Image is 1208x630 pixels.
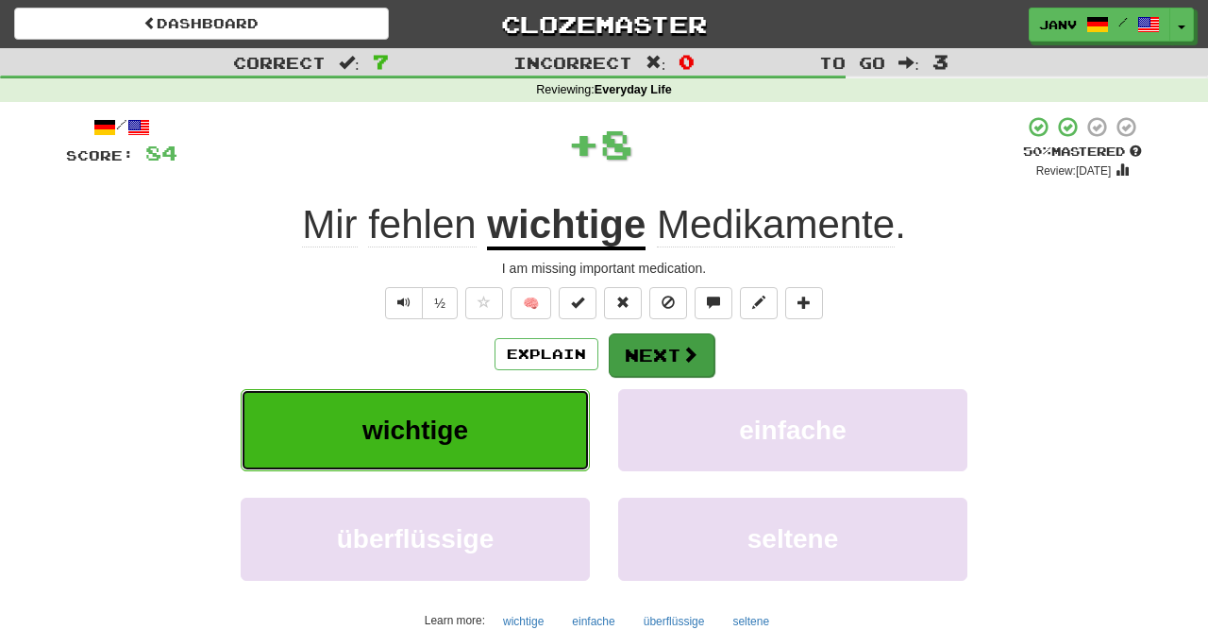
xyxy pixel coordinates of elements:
[495,338,598,370] button: Explain
[595,83,672,96] strong: Everyday Life
[740,287,778,319] button: Edit sentence (alt+d)
[618,389,967,471] button: einfache
[609,333,714,377] button: Next
[362,416,468,445] span: wichtige
[373,50,389,73] span: 7
[422,287,458,319] button: ½
[66,115,177,139] div: /
[241,389,590,471] button: wichtige
[1036,164,1112,178] small: Review: [DATE]
[385,287,423,319] button: Play sentence audio (ctl+space)
[425,614,485,627] small: Learn more:
[695,287,732,319] button: Discuss sentence (alt+u)
[417,8,792,41] a: Clozemaster
[618,498,967,580] button: seltene
[241,498,590,580] button: überflüssige
[66,259,1142,278] div: I am missing important medication.
[819,53,885,72] span: To go
[1023,144,1051,159] span: 50 %
[747,524,839,553] span: seltene
[145,141,177,164] span: 84
[679,50,695,73] span: 0
[785,287,823,319] button: Add to collection (alt+a)
[233,53,326,72] span: Correct
[1118,15,1128,28] span: /
[368,202,476,247] span: fehlen
[302,202,357,247] span: Mir
[646,55,666,71] span: :
[649,287,687,319] button: Ignore sentence (alt+i)
[513,53,632,72] span: Incorrect
[559,287,596,319] button: Set this sentence to 100% Mastered (alt+m)
[465,287,503,319] button: Favorite sentence (alt+f)
[339,55,360,71] span: :
[487,202,646,250] u: wichtige
[567,115,600,172] span: +
[739,416,847,445] span: einfache
[381,287,458,319] div: Text-to-speech controls
[66,147,134,163] span: Score:
[646,202,905,247] span: .
[932,50,948,73] span: 3
[657,202,895,247] span: Medikamente
[511,287,551,319] button: 🧠
[1029,8,1170,42] a: JanV /
[604,287,642,319] button: Reset to 0% Mastered (alt+r)
[1039,16,1077,33] span: JanV
[600,120,633,167] span: 8
[898,55,919,71] span: :
[14,8,389,40] a: Dashboard
[1023,144,1142,161] div: Mastered
[337,524,494,553] span: überflüssige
